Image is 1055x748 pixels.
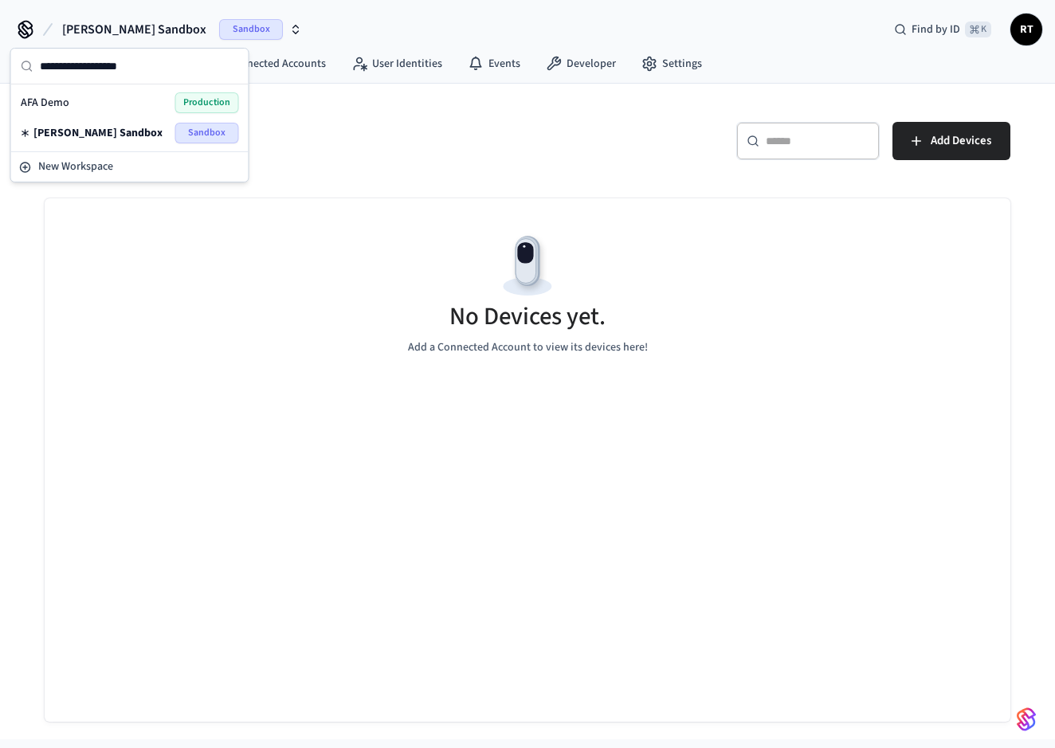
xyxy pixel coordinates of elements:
[38,159,113,175] span: New Workspace
[175,123,239,143] span: Sandbox
[175,92,239,113] span: Production
[449,300,606,333] h5: No Devices yet.
[1010,14,1042,45] button: RT
[408,339,648,356] p: Add a Connected Account to view its devices here!
[881,15,1004,44] div: Find by ID⌘ K
[62,20,206,39] span: [PERSON_NAME] Sandbox
[21,95,69,111] span: AFA Demo
[33,125,163,141] span: [PERSON_NAME] Sandbox
[11,84,249,151] div: Suggestions
[931,131,991,151] span: Add Devices
[892,122,1010,160] button: Add Devices
[492,230,563,302] img: Devices Empty State
[455,49,533,78] a: Events
[194,49,339,78] a: Connected Accounts
[1017,707,1036,732] img: SeamLogoGradient.69752ec5.svg
[1012,15,1041,44] span: RT
[629,49,715,78] a: Settings
[45,122,518,155] h5: Devices
[219,19,283,40] span: Sandbox
[533,49,629,78] a: Developer
[912,22,960,37] span: Find by ID
[13,154,247,180] button: New Workspace
[965,22,991,37] span: ⌘ K
[339,49,455,78] a: User Identities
